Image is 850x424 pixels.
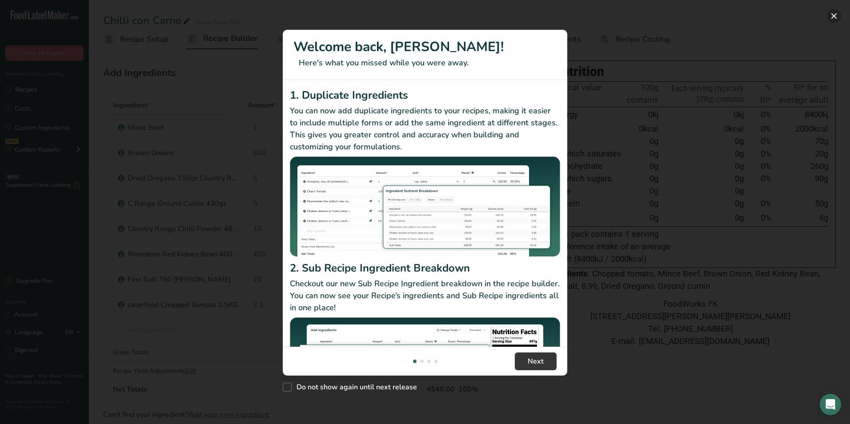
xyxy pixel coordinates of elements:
h2: 2. Sub Recipe Ingredient Breakdown [290,260,560,276]
h1: Welcome back, [PERSON_NAME]! [293,37,557,57]
p: You can now add duplicate ingredients to your recipes, making it easier to include multiple forms... [290,105,560,153]
button: Next [515,352,557,370]
span: Do not show again until next release [292,383,417,392]
span: Next [528,356,544,367]
img: Sub Recipe Ingredient Breakdown [290,317,560,418]
div: Open Intercom Messenger [820,394,841,415]
p: Checkout our new Sub Recipe Ingredient breakdown in the recipe builder. You can now see your Reci... [290,278,560,314]
img: Duplicate Ingredients [290,156,560,257]
p: Here's what you missed while you were away. [293,57,557,69]
h2: 1. Duplicate Ingredients [290,87,560,103]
